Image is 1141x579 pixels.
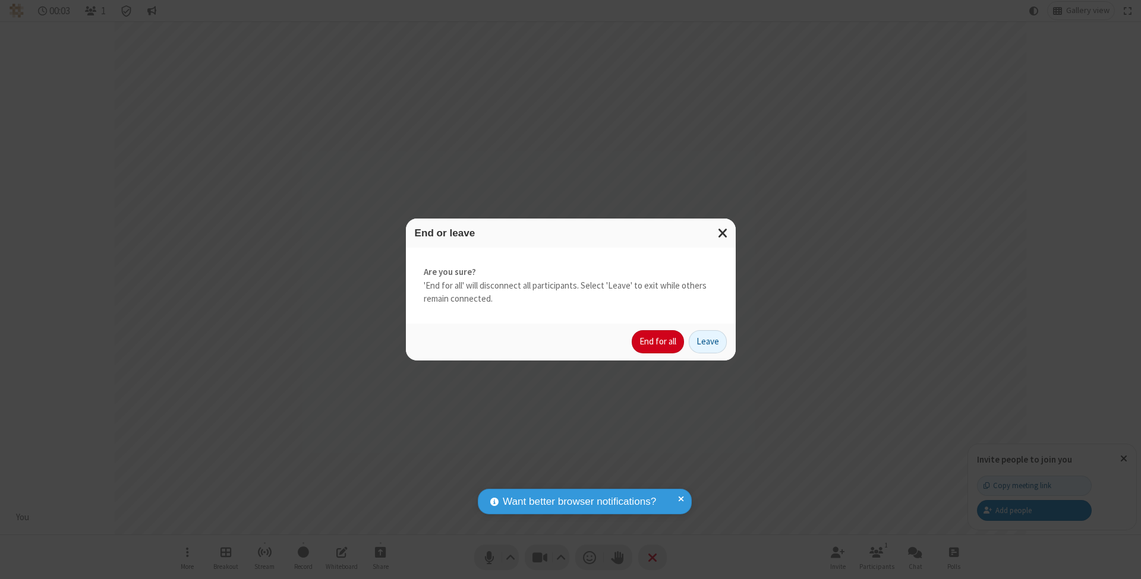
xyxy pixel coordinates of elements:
button: Close modal [711,219,736,248]
button: Leave [689,330,727,354]
h3: End or leave [415,227,727,239]
span: Want better browser notifications? [503,494,656,510]
button: End for all [632,330,684,354]
div: 'End for all' will disconnect all participants. Select 'Leave' to exit while others remain connec... [406,248,736,324]
strong: Are you sure? [424,265,718,279]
